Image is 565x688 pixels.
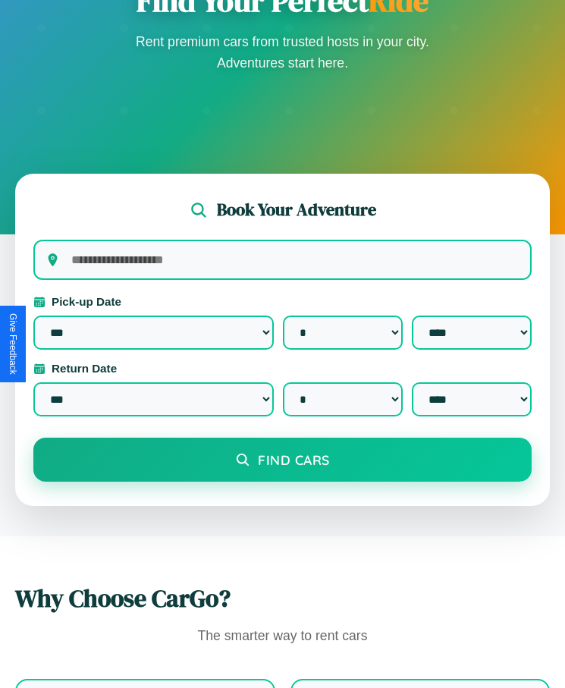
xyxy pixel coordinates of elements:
div: Give Feedback [8,313,18,375]
h2: Why Choose CarGo? [15,582,550,615]
p: Rent premium cars from trusted hosts in your city. Adventures start here. [131,31,435,74]
button: Find Cars [33,438,532,482]
label: Pick-up Date [33,295,532,308]
h2: Book Your Adventure [217,198,376,221]
label: Return Date [33,362,532,375]
p: The smarter way to rent cars [15,624,550,649]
